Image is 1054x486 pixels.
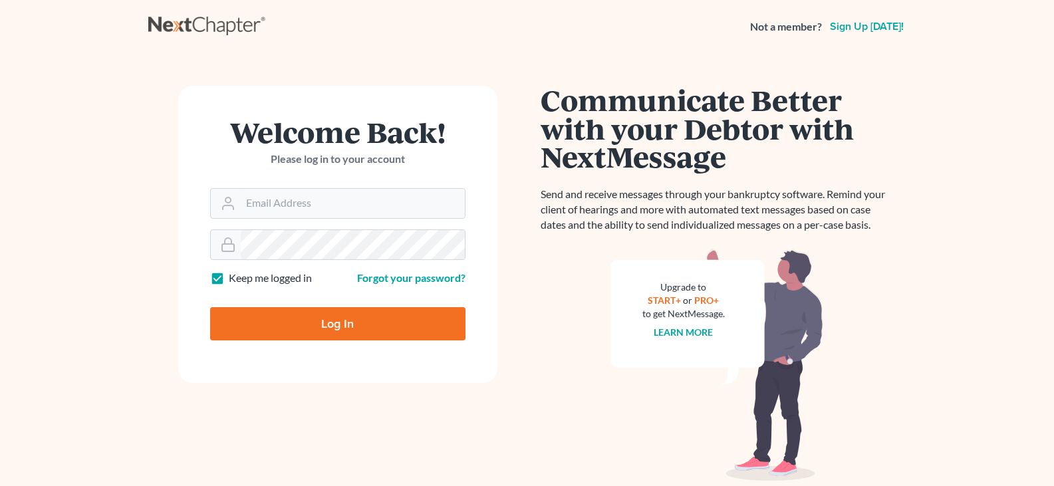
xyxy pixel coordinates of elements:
[694,295,719,306] a: PRO+
[683,295,692,306] span: or
[229,271,312,286] label: Keep me logged in
[357,271,465,284] a: Forgot your password?
[642,307,725,320] div: to get NextMessage.
[654,326,713,338] a: Learn more
[210,152,465,167] p: Please log in to your account
[210,118,465,146] h1: Welcome Back!
[610,249,823,481] img: nextmessage_bg-59042aed3d76b12b5cd301f8e5b87938c9018125f34e5fa2b7a6b67550977c72.svg
[541,86,893,171] h1: Communicate Better with your Debtor with NextMessage
[648,295,681,306] a: START+
[827,21,906,32] a: Sign up [DATE]!
[642,281,725,294] div: Upgrade to
[241,189,465,218] input: Email Address
[541,187,893,233] p: Send and receive messages through your bankruptcy software. Remind your client of hearings and mo...
[210,307,465,340] input: Log In
[750,19,822,35] strong: Not a member?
